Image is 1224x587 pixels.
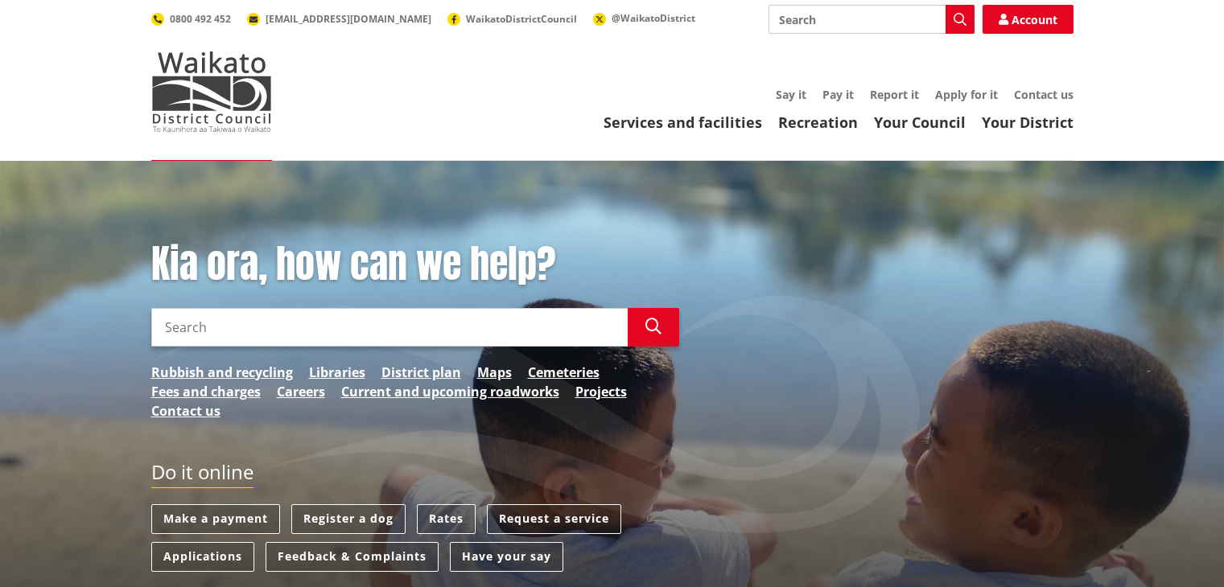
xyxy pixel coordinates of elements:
span: @WaikatoDistrict [612,11,695,25]
a: Projects [575,382,627,401]
a: Feedback & Complaints [266,542,439,572]
h1: Kia ora, how can we help? [151,241,679,288]
a: [EMAIL_ADDRESS][DOMAIN_NAME] [247,12,431,26]
a: Your Council [874,113,966,132]
a: Careers [277,382,325,401]
a: 0800 492 452 [151,12,231,26]
a: WaikatoDistrictCouncil [447,12,577,26]
a: Contact us [151,401,220,421]
a: Libraries [309,363,365,382]
a: Report it [870,87,919,102]
input: Search input [151,308,628,347]
img: Waikato District Council - Te Kaunihera aa Takiwaa o Waikato [151,51,272,132]
a: Rates [417,504,476,534]
a: Recreation [778,113,858,132]
a: Register a dog [291,504,406,534]
span: 0800 492 452 [170,12,231,26]
a: Your District [982,113,1074,132]
a: Pay it [822,87,854,102]
a: @WaikatoDistrict [593,11,695,25]
a: Current and upcoming roadworks [341,382,559,401]
a: Apply for it [935,87,998,102]
a: District plan [381,363,461,382]
a: Applications [151,542,254,572]
a: Rubbish and recycling [151,363,293,382]
a: Fees and charges [151,382,261,401]
a: Cemeteries [528,363,600,382]
a: Account [983,5,1074,34]
a: Maps [477,363,512,382]
a: Services and facilities [604,113,762,132]
a: Have your say [450,542,563,572]
a: Say it [776,87,806,102]
span: WaikatoDistrictCouncil [466,12,577,26]
a: Make a payment [151,504,280,534]
h2: Do it online [151,461,253,489]
a: Request a service [487,504,621,534]
input: Search input [769,5,975,34]
span: [EMAIL_ADDRESS][DOMAIN_NAME] [266,12,431,26]
a: Contact us [1014,87,1074,102]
